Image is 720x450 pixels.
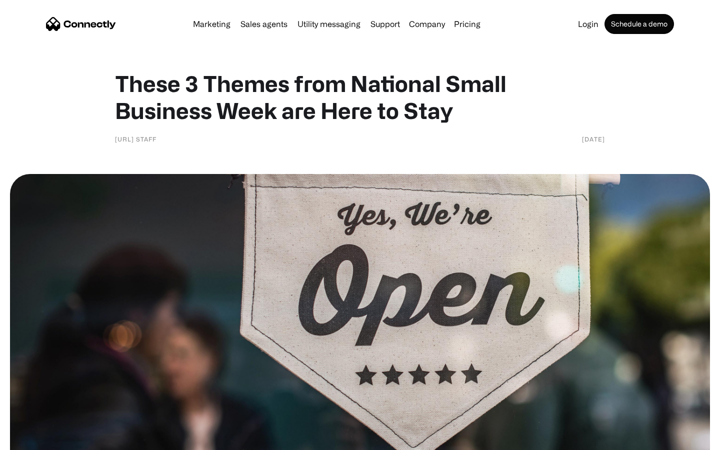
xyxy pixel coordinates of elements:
[366,20,404,28] a: Support
[20,432,60,446] ul: Language list
[10,432,60,446] aside: Language selected: English
[115,70,605,124] h1: These 3 Themes from National Small Business Week are Here to Stay
[409,17,445,31] div: Company
[293,20,364,28] a: Utility messaging
[236,20,291,28] a: Sales agents
[582,134,605,144] div: [DATE]
[115,134,156,144] div: [URL] Staff
[574,20,602,28] a: Login
[450,20,484,28] a: Pricing
[604,14,674,34] a: Schedule a demo
[189,20,234,28] a: Marketing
